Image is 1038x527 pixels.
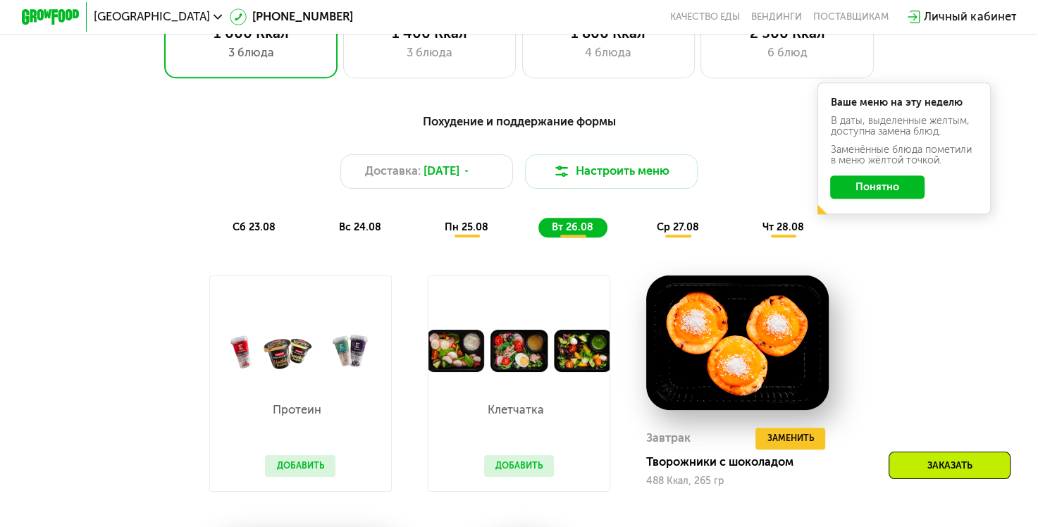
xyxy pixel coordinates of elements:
a: Вендинги [751,11,802,23]
div: В даты, выделенные желтым, доступна замена блюд. [830,116,977,137]
span: Доставка: [365,163,421,180]
div: 4 блюда [537,44,680,62]
div: 3 блюда [180,44,323,62]
span: Заменить [767,431,814,445]
button: Добавить [265,455,335,477]
div: Завтрак [646,428,691,449]
button: Понятно [830,175,925,199]
div: Творожники с шоколадом [646,455,841,469]
div: 6 блюд [716,44,859,62]
a: Качество еды [670,11,740,23]
div: Заменённые блюда пометили в меню жёлтой точкой. [830,145,977,166]
div: Похудение и поддержание формы [92,113,946,131]
div: 3 блюда [358,44,501,62]
p: Протеин [265,404,328,416]
span: [GEOGRAPHIC_DATA] [94,11,210,23]
span: пн 25.08 [445,221,488,233]
span: сб 23.08 [233,221,276,233]
div: поставщикам [813,11,889,23]
p: Клетчатка [484,404,548,416]
span: вс 24.08 [339,221,381,233]
div: Личный кабинет [924,8,1016,26]
button: Заменить [755,428,825,449]
div: 488 Ккал, 265 гр [646,476,829,487]
div: Заказать [889,452,1011,479]
a: [PHONE_NUMBER] [230,8,354,26]
button: Добавить [484,455,555,477]
button: Настроить меню [525,154,698,189]
span: чт 28.08 [762,221,804,233]
div: Ваше меню на эту неделю [830,98,977,108]
span: ср 27.08 [657,221,699,233]
span: вт 26.08 [552,221,593,233]
span: [DATE] [424,163,459,180]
